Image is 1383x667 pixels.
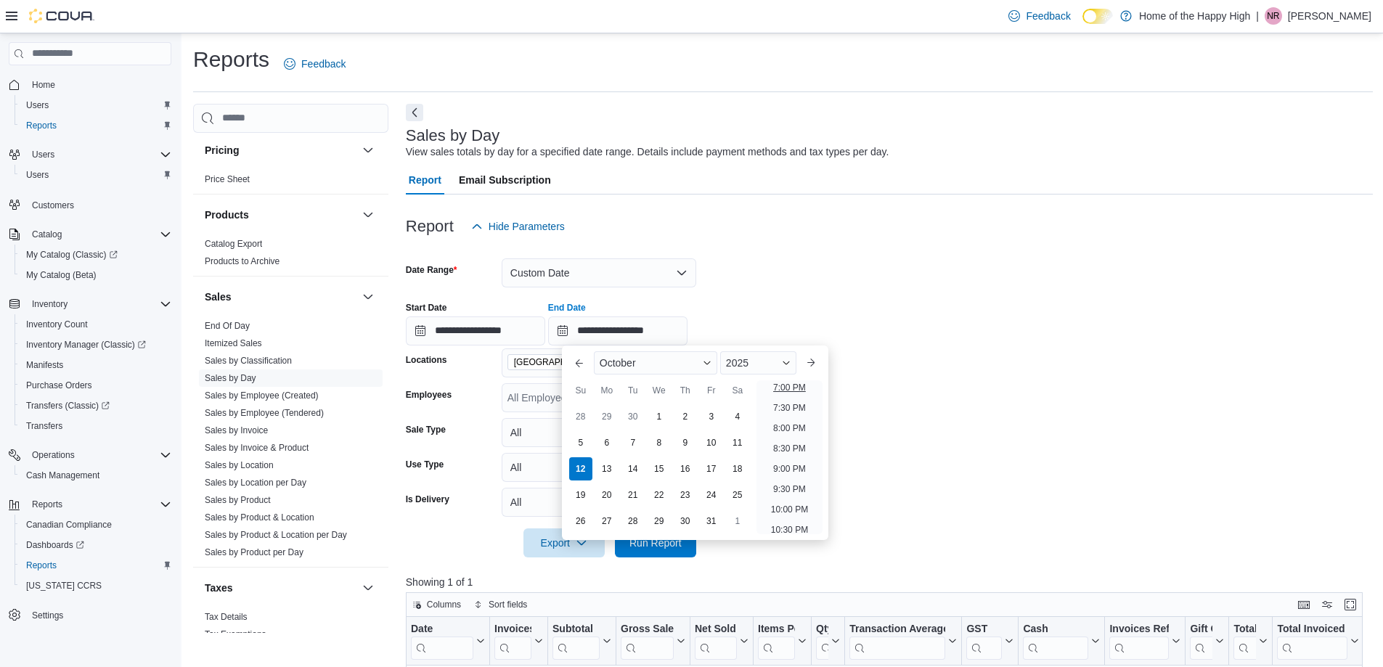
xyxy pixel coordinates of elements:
[1139,7,1250,25] p: Home of the Happy High
[849,623,957,660] button: Transaction Average
[816,623,828,660] div: Qty Per Transaction
[205,390,319,401] a: Sales by Employee (Created)
[3,194,177,215] button: Customers
[26,580,102,592] span: [US_STATE] CCRS
[205,478,306,488] a: Sales by Location per Day
[205,238,262,250] span: Catalog Export
[20,316,94,333] a: Inventory Count
[1233,623,1256,660] div: Total Tax
[569,457,592,480] div: day-12
[756,380,823,534] ul: Time
[1190,623,1212,660] div: Gift Card Sales
[20,397,171,414] span: Transfers (Classic)
[205,173,250,185] span: Price Sheet
[26,295,73,313] button: Inventory
[552,623,600,660] div: Subtotal
[15,335,177,355] a: Inventory Manager (Classic)
[3,494,177,515] button: Reports
[3,445,177,465] button: Operations
[15,396,177,416] a: Transfers (Classic)
[674,510,697,533] div: day-30
[205,208,356,222] button: Products
[1318,596,1336,613] button: Display options
[20,417,171,435] span: Transfers
[695,623,737,660] div: Net Sold
[1109,623,1180,660] button: Invoices Ref
[502,453,696,482] button: All
[205,495,271,505] a: Sales by Product
[15,314,177,335] button: Inventory Count
[205,529,347,541] span: Sales by Product & Location per Day
[621,379,645,402] div: Tu
[205,337,262,349] span: Itemized Sales
[621,431,645,454] div: day-7
[26,380,92,391] span: Purchase Orders
[20,166,171,184] span: Users
[26,400,110,412] span: Transfers (Classic)
[205,408,324,418] a: Sales by Employee (Tendered)
[514,355,627,369] span: [GEOGRAPHIC_DATA] - Cornerstone - Fire & Flower
[3,605,177,626] button: Settings
[26,560,57,571] span: Reports
[1082,9,1113,24] input: Dark Mode
[406,459,444,470] label: Use Type
[726,405,749,428] div: day-4
[26,606,171,624] span: Settings
[648,483,671,507] div: day-22
[1295,596,1313,613] button: Keyboard shortcuts
[32,200,74,211] span: Customers
[20,516,118,533] a: Canadian Compliance
[26,519,112,531] span: Canadian Compliance
[1265,7,1282,25] div: Nathaniel Reid
[26,146,171,163] span: Users
[1288,7,1371,25] p: [PERSON_NAME]
[15,265,177,285] button: My Catalog (Beta)
[193,317,388,567] div: Sales
[621,405,645,428] div: day-30
[20,246,171,263] span: My Catalog (Classic)
[359,142,377,159] button: Pricing
[26,539,84,551] span: Dashboards
[205,321,250,331] a: End Of Day
[15,576,177,596] button: [US_STATE] CCRS
[648,457,671,480] div: day-15
[411,623,485,660] button: Date
[26,420,62,432] span: Transfers
[411,623,473,637] div: Date
[726,483,749,507] div: day-25
[966,623,1002,637] div: GST
[26,359,63,371] span: Manifests
[205,425,268,435] a: Sales by Invoice
[26,169,49,181] span: Users
[26,319,88,330] span: Inventory Count
[20,557,171,574] span: Reports
[20,336,171,353] span: Inventory Manager (Classic)
[1233,623,1256,637] div: Total Tax
[205,512,314,523] a: Sales by Product & Location
[502,258,696,287] button: Custom Date
[205,208,249,222] h3: Products
[15,95,177,115] button: Users
[767,379,812,396] li: 7:00 PM
[595,431,619,454] div: day-6
[20,166,54,184] a: Users
[409,165,441,195] span: Report
[494,623,531,637] div: Invoices Sold
[26,195,171,213] span: Customers
[278,49,351,78] a: Feedback
[20,356,171,374] span: Manifests
[20,577,171,594] span: Washington CCRS
[20,536,90,554] a: Dashboards
[459,165,551,195] span: Email Subscription
[629,536,682,550] span: Run Report
[407,596,467,613] button: Columns
[205,407,324,419] span: Sales by Employee (Tendered)
[205,629,266,640] span: Tax Exemptions
[205,460,274,470] a: Sales by Location
[648,431,671,454] div: day-8
[674,405,697,428] div: day-2
[26,295,171,313] span: Inventory
[799,351,823,375] button: Next month
[15,245,177,265] a: My Catalog (Classic)
[205,442,309,454] span: Sales by Invoice & Product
